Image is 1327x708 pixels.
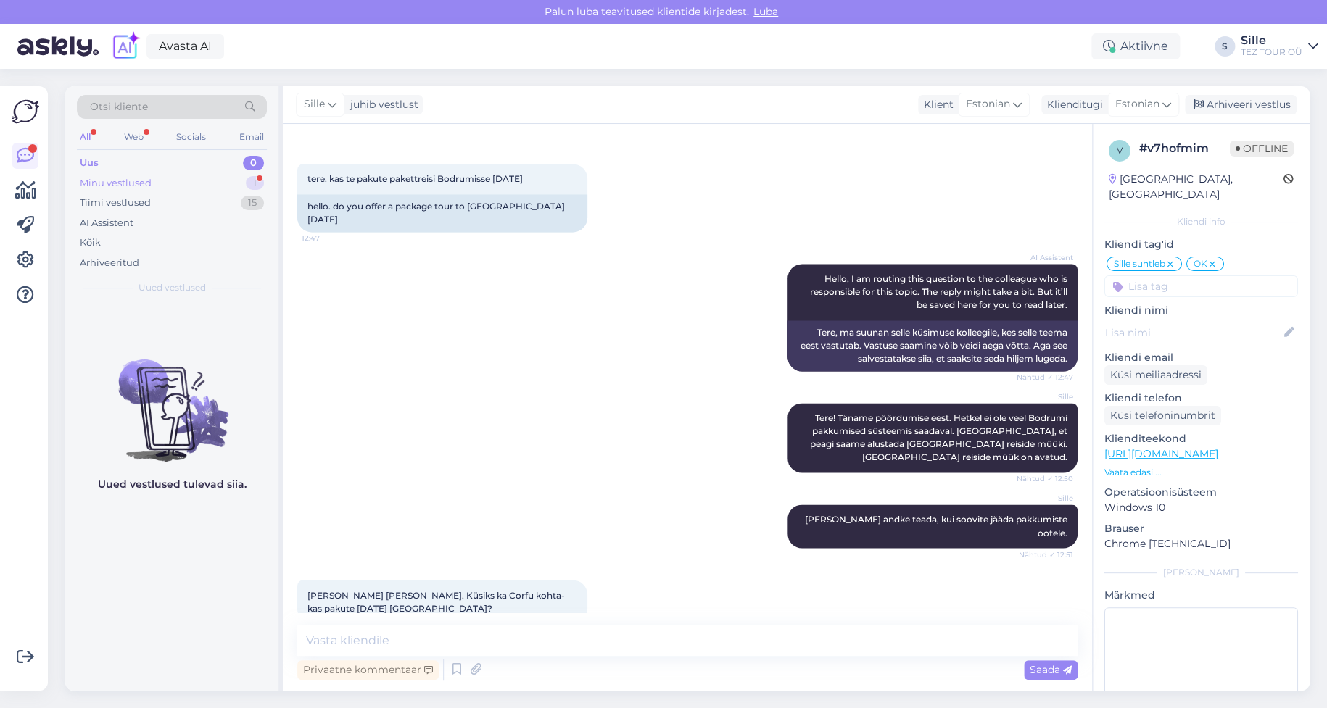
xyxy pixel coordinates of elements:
[146,34,224,59] a: Avasta AI
[80,256,139,270] div: Arhiveeritud
[1104,536,1298,551] p: Chrome [TECHNICAL_ID]
[110,31,141,62] img: explore-ai
[1194,259,1207,268] span: OK
[1019,391,1073,402] span: Sille
[918,97,954,112] div: Klient
[1114,259,1165,268] span: Sille suhtleb
[173,128,209,146] div: Socials
[1104,275,1298,297] input: Lisa tag
[80,176,152,191] div: Minu vestlused
[1091,33,1180,59] div: Aktiivne
[1019,549,1073,559] span: Nähtud ✓ 12:51
[1104,215,1298,228] div: Kliendi info
[236,128,267,146] div: Email
[1105,325,1281,341] input: Lisa nimi
[1104,406,1221,425] div: Küsi telefoninumbrit
[241,196,264,210] div: 15
[297,660,439,680] div: Privaatne kommentaar
[297,194,587,232] div: hello. do you offer a package tour to [GEOGRAPHIC_DATA] [DATE]
[749,5,782,18] span: Luba
[307,589,567,613] span: [PERSON_NAME] [PERSON_NAME]. Küsiks ka Corfu kohta- kas pakute [DATE] [GEOGRAPHIC_DATA]?
[1019,493,1073,504] span: Sille
[1185,95,1297,114] div: Arhiveeri vestlus
[1104,500,1298,515] p: Windows 10
[1104,303,1298,318] p: Kliendi nimi
[1041,97,1103,112] div: Klienditugi
[304,96,325,112] span: Sille
[1104,588,1298,603] p: Märkmed
[1104,391,1298,406] p: Kliendi telefon
[1104,521,1298,536] p: Brauser
[246,176,264,191] div: 1
[1104,447,1218,460] a: [URL][DOMAIN_NAME]
[1104,566,1298,579] div: [PERSON_NAME]
[139,281,206,294] span: Uued vestlused
[80,236,101,250] div: Kõik
[302,233,356,243] span: 12:47
[1241,46,1302,58] div: TEZ TOUR OÜ
[98,477,247,492] p: Uued vestlused tulevad siia.
[1115,96,1159,112] span: Estonian
[80,196,151,210] div: Tiimi vestlused
[307,173,523,184] span: tere. kas te pakute pakettreisi Bodrumisse [DATE]
[65,333,278,464] img: No chats
[810,273,1070,310] span: Hello, I am routing this question to the colleague who is responsible for this topic. The reply m...
[1030,663,1072,676] span: Saada
[1109,172,1283,202] div: [GEOGRAPHIC_DATA], [GEOGRAPHIC_DATA]
[1019,252,1073,263] span: AI Assistent
[80,156,99,170] div: Uus
[1241,35,1302,46] div: Sille
[1104,237,1298,252] p: Kliendi tag'id
[966,96,1010,112] span: Estonian
[344,97,418,112] div: juhib vestlust
[805,514,1070,538] span: [PERSON_NAME] andke teada, kui soovite jääda pakkumiste ootele.
[1104,431,1298,446] p: Klienditeekond
[90,99,148,114] span: Otsi kliente
[1104,350,1298,365] p: Kliendi email
[787,320,1078,371] div: Tere, ma suunan selle küsimuse kolleegile, kes selle teema eest vastutab. Vastuse saamine võib ve...
[1104,365,1207,385] div: Küsi meiliaadressi
[1104,466,1298,479] p: Vaata edasi ...
[243,156,264,170] div: 0
[810,412,1070,462] span: Tere! Täname pöördumise eest. Hetkel ei ole veel Bodrumi pakkumised süsteemis saadaval. [GEOGRAPH...
[1117,145,1123,156] span: v
[1017,372,1073,383] span: Nähtud ✓ 12:47
[80,216,133,230] div: AI Assistent
[12,98,39,125] img: Askly Logo
[1215,36,1235,57] div: S
[121,128,146,146] div: Web
[1230,141,1294,157] span: Offline
[1241,35,1318,58] a: SilleTEZ TOUR OÜ
[1104,485,1298,500] p: Operatsioonisüsteem
[1139,140,1230,157] div: # v7hofmim
[1017,473,1073,484] span: Nähtud ✓ 12:50
[77,128,94,146] div: All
